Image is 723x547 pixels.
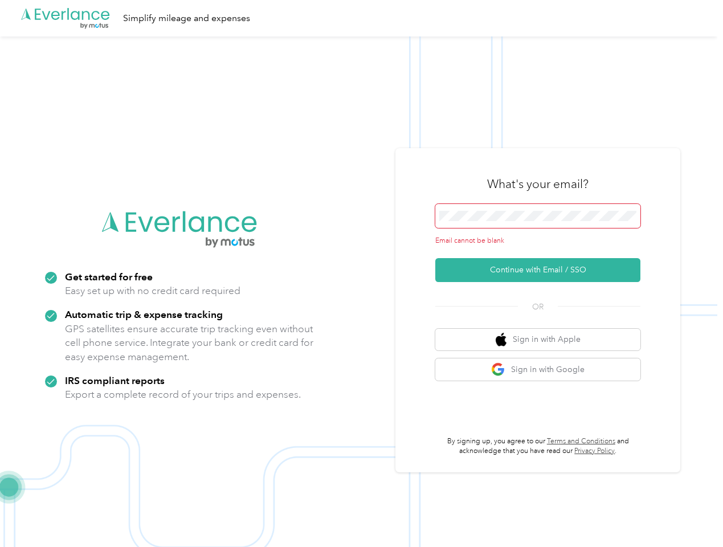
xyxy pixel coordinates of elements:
button: apple logoSign in with Apple [435,329,640,351]
span: OR [518,301,558,313]
strong: Get started for free [65,271,153,283]
p: GPS satellites ensure accurate trip tracking even without cell phone service. Integrate your bank... [65,322,314,364]
div: Simplify mileage and expenses [123,11,250,26]
div: Email cannot be blank [435,236,640,246]
strong: IRS compliant reports [65,374,165,386]
a: Privacy Policy [574,447,615,455]
button: google logoSign in with Google [435,358,640,381]
p: Export a complete record of your trips and expenses. [65,387,301,402]
img: apple logo [496,333,507,347]
strong: Automatic trip & expense tracking [65,308,223,320]
a: Terms and Conditions [547,437,615,446]
h3: What's your email? [487,176,589,192]
p: By signing up, you agree to our and acknowledge that you have read our . [435,436,640,456]
button: Continue with Email / SSO [435,258,640,282]
img: google logo [491,362,505,377]
p: Easy set up with no credit card required [65,284,240,298]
